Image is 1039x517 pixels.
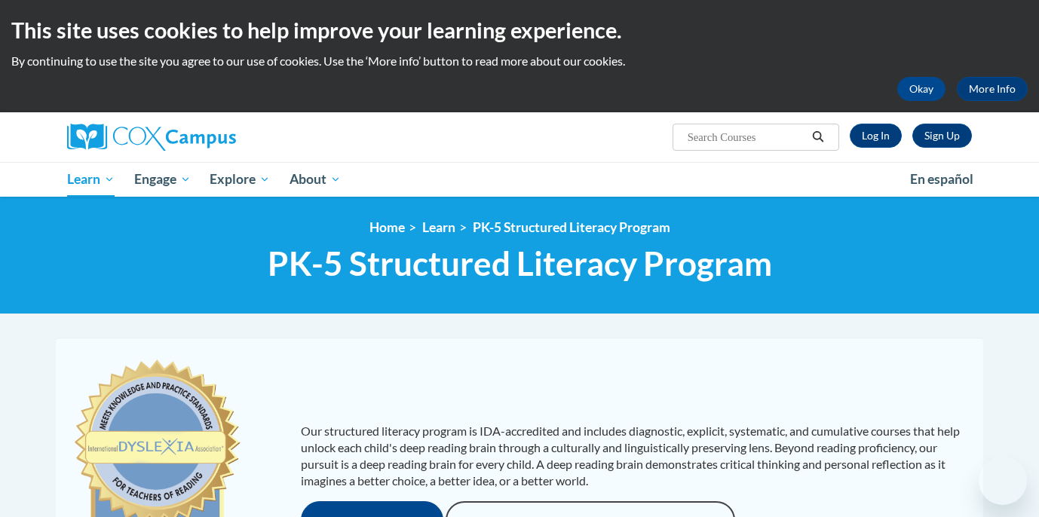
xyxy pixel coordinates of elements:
[280,162,351,197] a: About
[57,162,124,197] a: Learn
[268,243,772,283] span: PK-5 Structured Literacy Program
[897,77,946,101] button: Okay
[979,457,1027,505] iframe: Button to launch messaging window
[67,124,354,151] a: Cox Campus
[11,15,1028,45] h2: This site uses cookies to help improve your learning experience.
[369,219,405,235] a: Home
[290,170,341,188] span: About
[67,170,115,188] span: Learn
[44,162,995,197] div: Main menu
[686,128,807,146] input: Search Courses
[912,124,972,148] a: Register
[200,162,280,197] a: Explore
[910,171,973,187] span: En español
[850,124,902,148] a: Log In
[807,128,829,146] button: Search
[900,164,983,195] a: En español
[67,124,236,151] img: Cox Campus
[957,77,1028,101] a: More Info
[124,162,201,197] a: Engage
[11,53,1028,69] p: By continuing to use the site you agree to our use of cookies. Use the ‘More info’ button to read...
[210,170,270,188] span: Explore
[301,423,968,489] p: Our structured literacy program is IDA-accredited and includes diagnostic, explicit, systematic, ...
[473,219,670,235] a: PK-5 Structured Literacy Program
[422,219,455,235] a: Learn
[134,170,191,188] span: Engage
